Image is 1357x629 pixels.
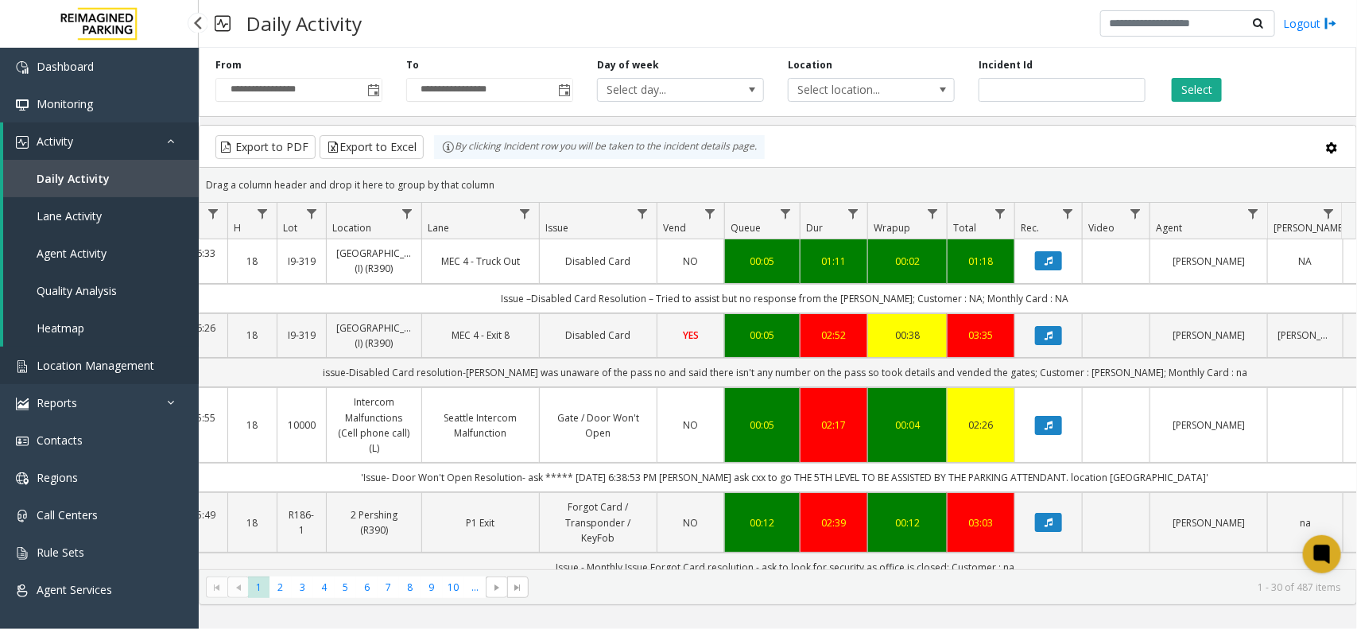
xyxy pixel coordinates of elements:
[37,582,112,597] span: Agent Services
[1088,221,1115,235] span: Video
[234,221,241,235] span: H
[663,221,686,235] span: Vend
[399,577,421,598] span: Page 8
[37,433,83,448] span: Contacts
[490,581,503,594] span: Go to the next page
[3,235,199,272] a: Agent Activity
[1057,203,1079,224] a: Rec. Filter Menu
[810,328,858,343] a: 02:52
[874,221,910,235] span: Wrapup
[957,417,1005,433] div: 02:26
[684,254,699,268] span: NO
[878,328,937,343] a: 00:38
[979,58,1033,72] label: Incident Id
[238,417,267,433] a: 18
[667,515,715,530] a: NO
[1021,221,1039,235] span: Rec.
[1243,203,1264,224] a: Agent Filter Menu
[810,417,858,433] a: 02:17
[292,577,313,598] span: Page 3
[37,208,102,223] span: Lane Activity
[667,328,715,343] a: YES
[16,547,29,560] img: 'icon'
[3,122,199,160] a: Activity
[810,515,858,530] a: 02:39
[667,254,715,269] a: NO
[16,510,29,522] img: 'icon'
[1278,254,1333,269] a: NA
[397,203,418,224] a: Location Filter Menu
[810,254,858,269] a: 01:11
[16,99,29,111] img: 'icon'
[667,417,715,433] a: NO
[287,254,316,269] a: I9-319
[16,584,29,597] img: 'icon'
[238,515,267,530] a: 18
[200,203,1356,569] div: Data table
[1324,15,1337,32] img: logout
[1160,328,1258,343] a: [PERSON_NAME]
[3,309,199,347] a: Heatmap
[735,254,790,269] a: 00:05
[432,515,529,530] a: P1 Exit
[336,394,412,456] a: Intercom Malfunctions (Cell phone call) (L)
[957,328,1005,343] div: 03:35
[378,577,399,598] span: Page 7
[37,507,98,522] span: Call Centers
[3,160,199,197] a: Daily Activity
[789,79,921,101] span: Select location...
[878,254,937,269] a: 00:02
[549,328,647,343] a: Disabled Card
[421,577,442,598] span: Page 9
[37,246,107,261] span: Agent Activity
[320,135,424,159] button: Export to Excel
[215,4,231,43] img: pageIcon
[683,328,699,342] span: YES
[735,417,790,433] a: 00:05
[238,254,267,269] a: 18
[878,515,937,530] a: 00:12
[269,577,291,598] span: Page 2
[16,472,29,485] img: 'icon'
[632,203,653,224] a: Issue Filter Menu
[215,135,316,159] button: Export to PDF
[1160,515,1258,530] a: [PERSON_NAME]
[731,221,761,235] span: Queue
[432,410,529,441] a: Seattle Intercom Malfunction
[1278,515,1333,530] a: na
[1278,328,1333,343] a: [PERSON_NAME]
[1172,78,1222,102] button: Select
[486,577,507,599] span: Go to the next page
[514,203,536,224] a: Lane Filter Menu
[953,221,976,235] span: Total
[735,515,790,530] a: 00:12
[432,328,529,343] a: MEC 4 - Exit 8
[957,254,1005,269] a: 01:18
[203,203,224,224] a: Date Filter Menu
[336,320,412,351] a: [GEOGRAPHIC_DATA] (I) (R390)
[1156,221,1182,235] span: Agent
[37,395,77,410] span: Reports
[37,283,117,298] span: Quality Analysis
[364,79,382,101] span: Toggle popup
[549,254,647,269] a: Disabled Card
[878,417,937,433] a: 00:04
[238,328,267,343] a: 18
[16,61,29,74] img: 'icon'
[37,96,93,111] span: Monitoring
[37,320,84,336] span: Heatmap
[287,328,316,343] a: I9-319
[735,328,790,343] div: 00:05
[37,358,154,373] span: Location Management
